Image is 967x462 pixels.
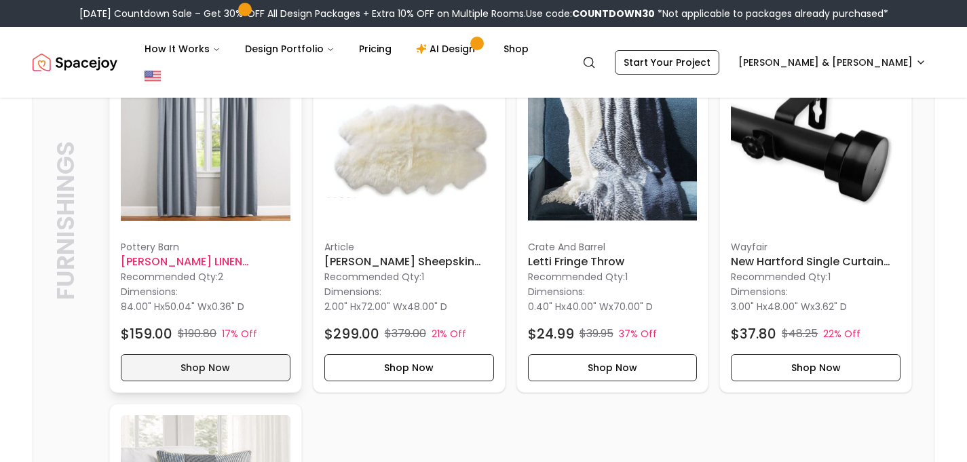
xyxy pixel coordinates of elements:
span: Use code: [526,7,655,20]
p: Pottery Barn [121,240,290,254]
span: *Not applicable to packages already purchased* [655,7,888,20]
a: Letti Fringe Throw imageCrate And BarrelLetti Fringe ThrowRecommended Qty:1Dimensions:0.40" Hx40.... [516,49,709,393]
a: Pricing [348,35,402,62]
a: Lanna Ivory Sheepskin Throw 4 X 6 imageArticle[PERSON_NAME] Sheepskin Throw 4 X 6Recommended Qty:... [313,49,506,393]
p: $190.80 [178,326,216,342]
p: Recommended Qty: 1 [528,270,698,284]
p: 17% Off [222,327,257,341]
p: Dimensions: [731,284,788,300]
p: Crate And Barrel [528,240,698,254]
img: United States [145,68,161,84]
nav: Global [33,27,934,98]
p: 22% Off [823,327,860,341]
p: Dimensions: [121,284,178,300]
p: x x [121,300,244,313]
h6: New Hartford Single Curtain Rod [731,254,900,270]
p: Dimensions: [324,284,381,300]
p: $48.25 [782,326,818,342]
div: Letti Fringe Throw [516,49,709,393]
span: 50.04" W [165,300,207,313]
button: Design Portfolio [234,35,345,62]
span: 3.62" D [815,300,847,313]
h4: $24.99 [528,324,574,343]
p: x x [528,300,653,313]
a: AI Design [405,35,490,62]
img: New Hartford Single Curtain Rod image [731,60,900,230]
span: 48.00" W [767,300,810,313]
button: Shop Now [731,354,900,381]
div: Lanna Ivory Sheepskin Throw 4 X 6 [313,49,506,393]
p: Dimensions: [528,284,585,300]
a: New Hartford Single Curtain Rod imageWayfairNew Hartford Single Curtain RodRecommended Qty:1Dimen... [719,49,912,393]
div: New Hartford Single Curtain Rod [719,49,912,393]
span: 3.00" H [731,300,763,313]
span: 0.40" H [528,300,561,313]
img: EMERY LINEN COTTON POLE POCKET CURTAIN BLUE DAWN image [121,60,290,230]
button: [PERSON_NAME] & [PERSON_NAME] [730,50,934,75]
h4: $37.80 [731,324,776,343]
img: Lanna Ivory Sheepskin Throw 4 X 6 image [324,60,494,230]
p: Wayfair [731,240,900,254]
img: Letti Fringe Throw image [528,60,698,230]
button: How It Works [134,35,231,62]
a: Start Your Project [615,50,719,75]
p: Recommended Qty: 2 [121,270,290,284]
span: 72.00" W [361,300,402,313]
button: Shop Now [528,354,698,381]
h6: [PERSON_NAME] Sheepskin Throw 4 X 6 [324,254,494,270]
span: 40.00" W [566,300,609,313]
h6: Letti Fringe Throw [528,254,698,270]
button: Shop Now [324,354,494,381]
span: 2.00" H [324,300,356,313]
a: Spacejoy [33,49,117,76]
img: Spacejoy Logo [33,49,117,76]
b: COUNTDOWN30 [572,7,655,20]
nav: Main [134,35,539,62]
p: Recommended Qty: 1 [324,270,494,284]
h6: [PERSON_NAME] LINEN COTTON POLE POCKET CURTAIN BLUE [PERSON_NAME] [121,254,290,270]
h4: $159.00 [121,324,172,343]
a: Shop [493,35,539,62]
div: [DATE] Countdown Sale – Get 30% OFF All Design Packages + Extra 10% OFF on Multiple Rooms. [79,7,888,20]
span: 84.00" H [121,300,160,313]
div: EMERY LINEN COTTON POLE POCKET CURTAIN BLUE DAWN [109,49,302,393]
p: Furnishings [52,58,79,383]
p: Recommended Qty: 1 [731,270,900,284]
p: $379.00 [385,326,426,342]
span: 0.36" D [212,300,244,313]
p: Article [324,240,494,254]
span: 48.00" D [407,300,447,313]
p: $39.95 [580,326,613,342]
p: x x [324,300,447,313]
p: 21% Off [432,327,466,341]
p: x x [731,300,847,313]
p: 37% Off [619,327,657,341]
span: 70.00" D [613,300,653,313]
a: EMERY LINEN COTTON POLE POCKET CURTAIN BLUE DAWN imagePottery Barn[PERSON_NAME] LINEN COTTON POLE... [109,49,302,393]
button: Shop Now [121,354,290,381]
h4: $299.00 [324,324,379,343]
